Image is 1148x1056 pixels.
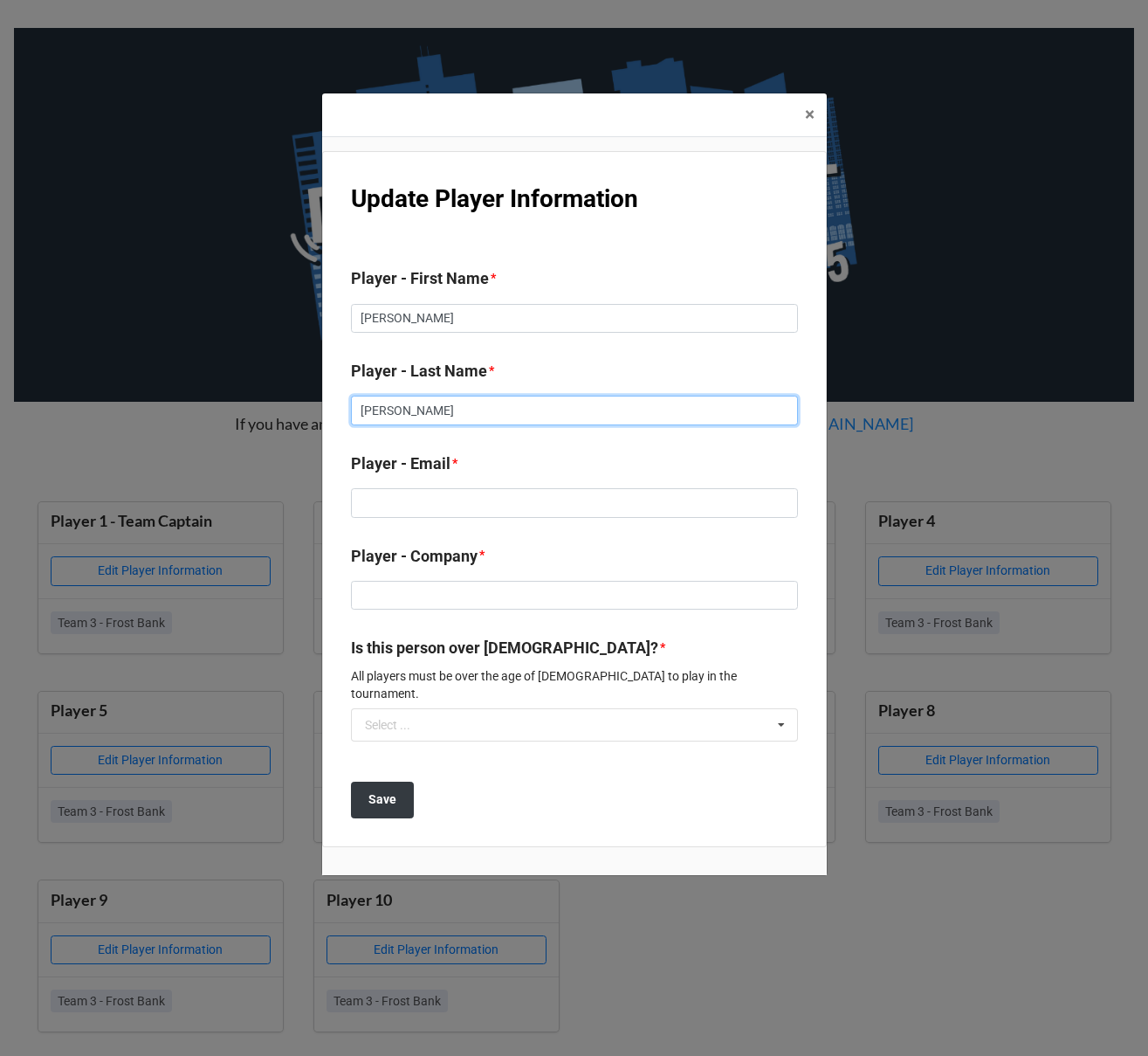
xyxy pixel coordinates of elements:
[365,719,410,731] div: Select ...
[805,104,815,125] span: ×
[351,544,478,569] label: Player - Company
[368,790,396,809] b: Save
[351,184,638,213] b: Update Player Information
[351,782,414,818] button: Save
[351,359,487,383] label: Player - Last Name
[351,452,450,476] label: Player - Email
[351,636,658,660] label: Is this person over [DEMOGRAPHIC_DATA]?
[351,667,798,702] p: All players must be over the age of [DEMOGRAPHIC_DATA] to play in the tournament.
[351,266,489,291] label: Player - First Name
